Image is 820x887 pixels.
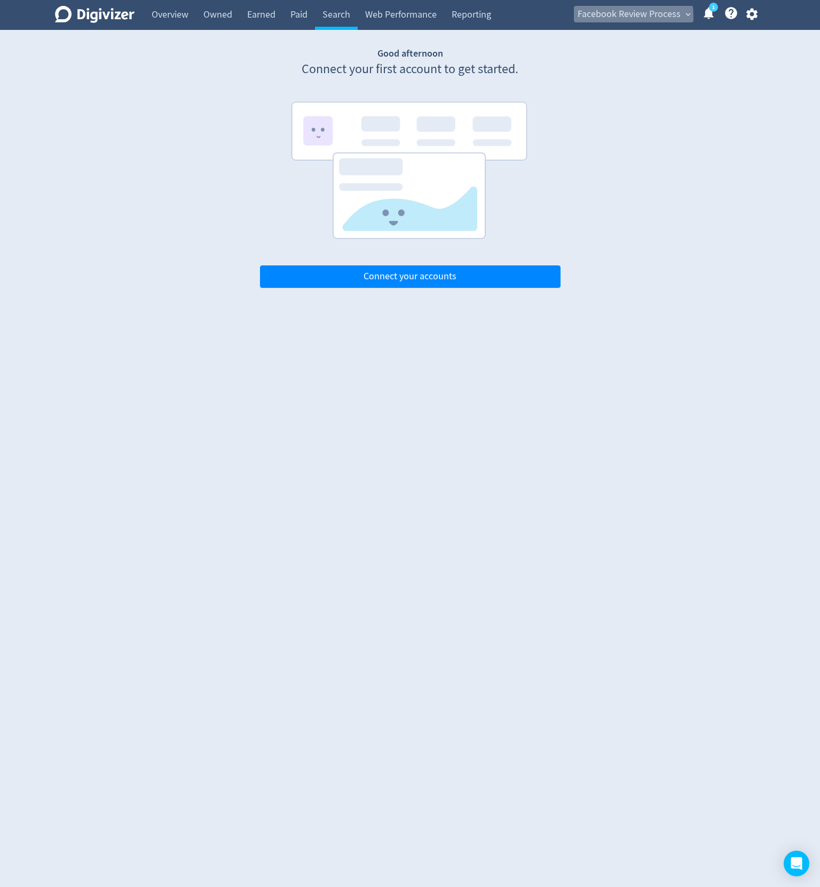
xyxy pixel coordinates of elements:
[709,3,718,12] a: 1
[260,60,561,79] p: Connect your first account to get started.
[712,4,715,11] text: 1
[260,47,561,60] h1: Good afternoon
[578,6,681,23] span: Facebook Review Process
[364,272,456,281] span: Connect your accounts
[683,10,693,19] span: expand_more
[784,851,809,876] div: Open Intercom Messenger
[260,265,561,288] button: Connect your accounts
[574,6,693,23] button: Facebook Review Process
[260,270,561,282] a: Connect your accounts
